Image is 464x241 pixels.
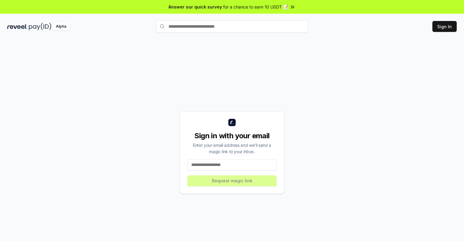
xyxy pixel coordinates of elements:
[29,23,51,30] img: pay_id
[187,142,277,155] div: Enter your email address and we’ll send a magic link to your inbox.
[223,4,288,10] span: for a chance to earn 10 USDT 📝
[7,23,28,30] img: reveel_dark
[168,4,222,10] span: Answer our quick survey
[53,23,70,30] div: Alpha
[228,119,236,126] img: logo_small
[432,21,457,32] button: Sign In
[187,131,277,141] div: Sign in with your email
